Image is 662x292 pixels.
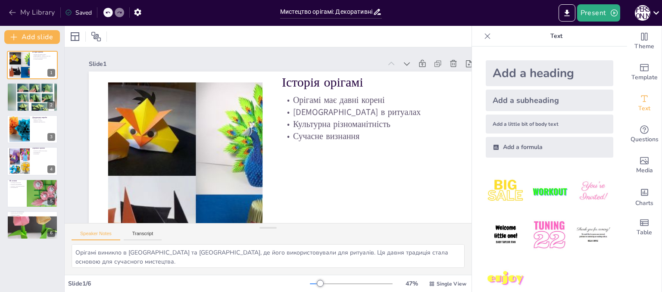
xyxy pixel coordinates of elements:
[32,152,55,153] p: Креативність
[47,165,55,173] div: 4
[627,150,662,181] div: Add images, graphics, shapes or video
[282,106,456,118] p: [DEMOGRAPHIC_DATA] в ритуалах
[282,118,456,130] p: Культурна різноманітність
[32,54,55,56] p: Орігамі має давні корені
[47,197,55,205] div: 5
[72,231,120,240] button: Speaker Notes
[47,229,55,237] div: 6
[124,231,162,240] button: Transcript
[9,213,55,214] p: Задоволення від процесу
[577,4,620,22] button: Present
[7,51,58,79] div: 1
[32,150,55,152] p: Розвиток дрібної моторики
[627,181,662,212] div: Add charts and graphs
[91,31,101,42] span: Position
[280,6,373,18] input: Insert title
[47,133,55,141] div: 3
[486,60,613,86] div: Add a heading
[529,215,569,255] img: 5.jpeg
[635,4,650,22] button: А [PERSON_NAME]
[7,147,58,175] div: 4
[32,57,55,59] p: Культурна різноманітність
[486,215,526,255] img: 4.jpeg
[638,104,650,113] span: Text
[32,51,55,54] p: Історія орігамі
[65,9,92,17] div: Saved
[7,83,58,111] div: 2
[486,171,526,211] img: 1.jpeg
[9,185,43,187] p: Початок з простих моделей
[32,116,55,119] p: Декоративні вироби
[6,6,59,19] button: My Library
[7,115,58,143] div: 3
[529,171,569,211] img: 2.jpeg
[32,118,55,120] p: Квіти з орігамі
[627,119,662,150] div: Get real-time input from your audience
[7,211,58,239] div: 6
[32,147,55,150] p: Переваги орігамі
[634,42,654,51] span: Theme
[32,59,55,60] p: Сучасне визнання
[32,56,55,57] p: [DEMOGRAPHIC_DATA] в ритуалах
[9,183,43,185] p: Ресурси для навчання
[9,180,43,182] p: Як почати
[9,214,55,216] p: Спільнота орігамі
[437,280,466,287] span: Single View
[635,5,650,21] div: А [PERSON_NAME]
[401,280,422,288] div: 47 %
[72,244,465,268] textarea: Орігамі виникло в [GEOGRAPHIC_DATA] та [GEOGRAPHIC_DATA], де його використовували для ритуалів. Ц...
[282,130,456,142] p: Сучасне визнання
[627,212,662,243] div: Add a table
[486,115,613,134] div: Add a little bit of body text
[89,60,382,68] div: Slide 1
[494,26,618,47] p: Text
[9,211,55,213] p: Орігамі як самовираження
[9,186,43,188] p: Експерименти
[47,69,55,77] div: 1
[47,101,55,109] div: 2
[32,120,55,121] p: Тварини з паперу
[627,88,662,119] div: Add text boxes
[631,135,659,144] span: Questions
[68,280,310,288] div: Slide 1 / 6
[559,4,575,22] button: Export to PowerPoint
[627,57,662,88] div: Add ready made slides
[9,182,43,183] p: Необхідні матеріали
[4,30,60,44] button: Add slide
[32,153,55,155] p: Релаксація
[573,215,613,255] img: 6.jpeg
[631,73,658,82] span: Template
[637,228,652,237] span: Table
[32,121,55,123] p: Прикраси для інтер'єру
[7,179,58,208] div: 5
[573,171,613,211] img: 3.jpeg
[282,73,456,91] p: Історія орігамі
[486,90,613,111] div: Add a subheading
[68,30,82,43] div: Layout
[282,94,456,106] p: Орігамі має давні корені
[627,26,662,57] div: Change the overall theme
[636,166,653,175] span: Media
[486,137,613,158] div: Add a formula
[635,199,653,208] span: Charts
